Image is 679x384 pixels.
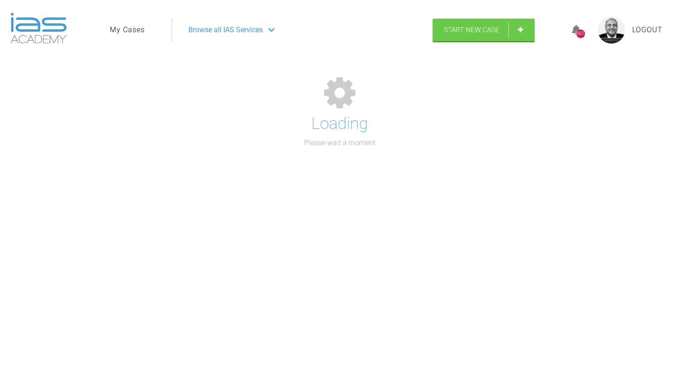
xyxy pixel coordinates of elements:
[10,13,67,44] img: logo-light.3e3ef733.png
[433,19,535,41] a: Start New Case
[304,137,375,149] p: Please wait a moment
[110,24,145,36] a: My Cases
[188,24,263,36] span: Browse all IAS Services
[311,111,368,137] h1: Loading
[632,24,663,36] a: Logout
[444,26,499,34] span: Start New Case
[598,16,625,44] img: profile.png
[576,30,585,38] div: 16012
